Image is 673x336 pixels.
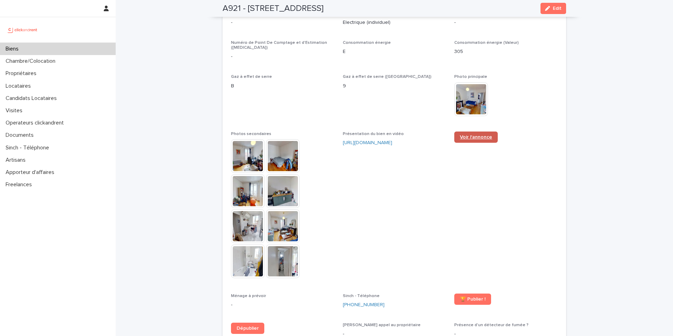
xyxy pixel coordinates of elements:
[231,75,272,79] span: Gaz à effet de serre
[343,323,421,327] span: [PERSON_NAME] appel au propriétaire
[3,145,55,151] p: Sinch - Téléphone
[3,83,36,89] p: Locataires
[231,301,334,309] p: -
[3,46,24,52] p: Biens
[460,135,492,140] span: Voir l'annonce
[541,3,566,14] button: Edit
[3,157,31,163] p: Artisans
[454,41,519,45] span: Consommation énergie (Valeur)
[454,48,558,55] p: 305
[343,140,392,145] a: [URL][DOMAIN_NAME]
[3,95,62,102] p: Candidats Locataires
[223,4,324,14] h2: A921 - [STREET_ADDRESS]
[231,294,266,298] span: Ménage à prévoir
[454,132,498,143] a: Voir l'annonce
[237,326,259,331] span: Dépublier
[231,41,327,50] span: Numéro de Point De Comptage et d'Estimation ([MEDICAL_DATA])
[343,48,446,55] p: E
[343,82,446,90] p: 9
[231,323,264,334] a: Dépublier
[3,58,61,65] p: Chambre/Colocation
[553,6,562,11] span: Edit
[343,301,385,309] a: [PHONE_NUMBER]
[343,294,380,298] span: Sinch - Téléphone
[343,19,446,26] p: Electrique (individuel)
[3,132,39,139] p: Documents
[3,169,60,176] p: Apporteur d'affaires
[343,302,385,307] ringoverc2c-number-84e06f14122c: [PHONE_NUMBER]
[231,53,334,60] p: -
[343,302,385,307] ringoverc2c-84e06f14122c: Call with Ringover
[343,132,404,136] span: Présentation du bien en vidéo
[6,23,40,37] img: UCB0brd3T0yccxBKYDjQ
[3,181,38,188] p: Freelances
[3,70,42,77] p: Propriétaires
[454,294,491,305] a: 🏆 Publier !
[231,82,334,90] p: B
[460,297,485,302] span: 🏆 Publier !
[454,323,529,327] span: Présence d'un détecteur de fumée ?
[343,75,431,79] span: Gaz à effet de serre ([GEOGRAPHIC_DATA])
[231,132,271,136] span: Photos secondaires
[3,107,28,114] p: Visites
[454,19,558,26] p: -
[454,75,487,79] span: Photo principale
[3,120,69,126] p: Operateurs clickandrent
[343,41,391,45] span: Consommation énergie
[231,19,334,26] p: -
